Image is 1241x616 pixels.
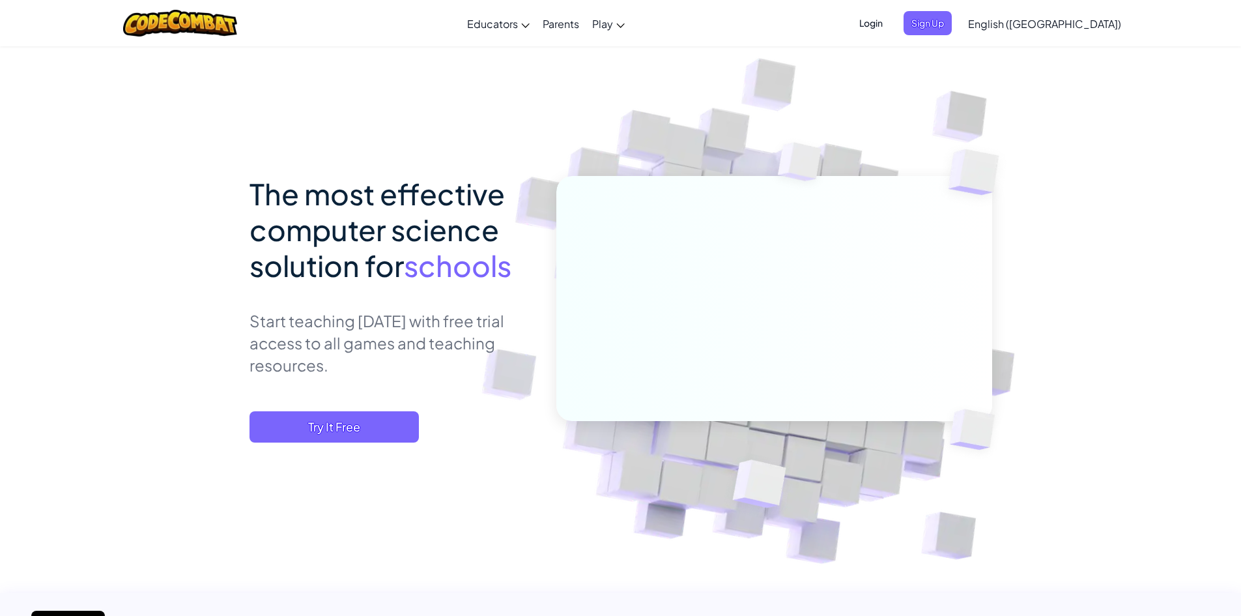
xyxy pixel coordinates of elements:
button: Sign Up [904,11,952,35]
a: Educators [461,6,536,41]
span: English ([GEOGRAPHIC_DATA]) [968,17,1121,31]
span: schools [404,247,511,284]
a: Parents [536,6,586,41]
span: The most effective computer science solution for [250,175,505,284]
button: Login [851,11,891,35]
button: Try It Free [250,411,419,443]
p: Start teaching [DATE] with free trial access to all games and teaching resources. [250,310,537,376]
img: CodeCombat logo [123,10,237,37]
span: Educators [467,17,518,31]
img: Overlap cubes [922,117,1035,227]
img: Overlap cubes [700,432,817,540]
a: English ([GEOGRAPHIC_DATA]) [962,6,1128,41]
img: Overlap cubes [928,382,1025,477]
img: Overlap cubes [753,117,847,214]
span: Play [592,17,613,31]
a: Play [586,6,631,41]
